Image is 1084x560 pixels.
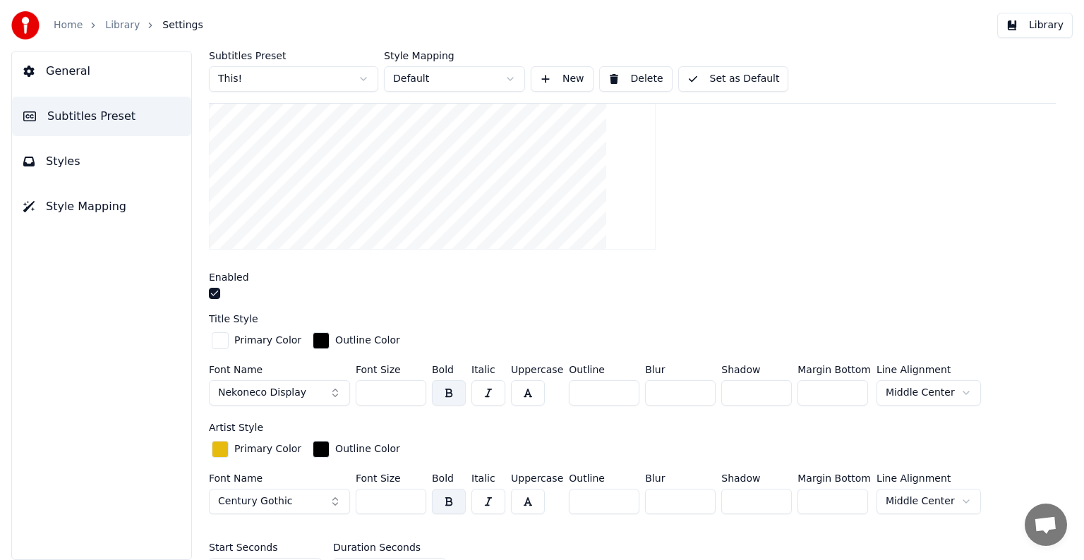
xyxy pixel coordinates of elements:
[384,51,525,61] label: Style Mapping
[11,11,40,39] img: youka
[162,18,203,32] span: Settings
[12,97,191,136] button: Subtitles Preset
[721,473,792,483] label: Shadow
[356,473,426,483] label: Font Size
[46,153,80,170] span: Styles
[209,365,350,375] label: Font Name
[209,422,263,432] label: Artist Style
[356,365,426,375] label: Font Size
[310,438,403,461] button: Outline Color
[471,365,505,375] label: Italic
[511,365,563,375] label: Uppercase
[797,473,871,483] label: Margin Bottom
[234,334,301,348] div: Primary Color
[218,386,306,400] span: Nekoneco Display
[797,365,871,375] label: Margin Bottom
[997,13,1073,38] button: Library
[47,108,135,125] span: Subtitles Preset
[12,187,191,226] button: Style Mapping
[511,473,563,483] label: Uppercase
[877,473,981,483] label: Line Alignment
[209,272,249,282] label: Enabled
[209,314,258,324] label: Title Style
[12,51,191,91] button: General
[645,473,716,483] label: Blur
[54,18,203,32] nav: breadcrumb
[335,442,400,456] div: Outline Color
[46,198,126,215] span: Style Mapping
[877,365,981,375] label: Line Alignment
[471,473,505,483] label: Italic
[12,142,191,181] button: Styles
[335,334,400,348] div: Outline Color
[54,18,83,32] a: Home
[569,473,639,483] label: Outline
[333,542,421,552] label: Duration Seconds
[678,66,789,92] button: Set as Default
[721,365,792,375] label: Shadow
[569,365,639,375] label: Outline
[1025,504,1067,546] a: Open chat
[209,473,350,483] label: Font Name
[209,329,304,352] button: Primary Color
[209,542,277,552] label: Start Seconds
[105,18,140,32] a: Library
[46,63,90,80] span: General
[432,365,466,375] label: Bold
[531,66,594,92] button: New
[209,438,304,461] button: Primary Color
[310,329,403,352] button: Outline Color
[218,494,292,509] span: Century Gothic
[234,442,301,456] div: Primary Color
[209,51,378,61] label: Subtitles Preset
[645,365,716,375] label: Blur
[599,66,673,92] button: Delete
[432,473,466,483] label: Bold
